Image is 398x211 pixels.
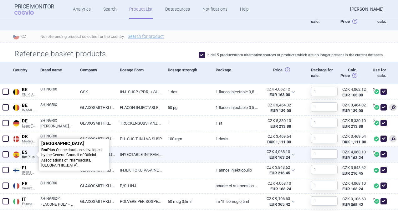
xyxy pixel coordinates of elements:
[342,171,363,176] strong: EUR 216.45
[263,165,290,170] div: CZK 3,843.62
[306,8,333,30] div: Package for calc.
[211,178,259,193] a: POUDRE ET SUSPENSION POUR SUSPENSION INJECTABLE, VACCIN ZONA (RECOMBINANT, AVEC [MEDICAL_DATA]), ...
[270,187,291,191] strong: EUR 163.24
[13,183,19,189] img: France
[338,131,370,147] a: CZK 3,469.54DKK 1,111.00
[163,194,211,209] a: 50 MCG 0,5ML
[311,165,338,174] input: 1
[311,118,338,127] input: 1
[211,194,259,209] a: IM 1FL 50MCG 0,5ML
[22,87,36,93] span: BE
[11,8,36,30] div: Country
[263,86,290,98] abbr: SP-CAU-010 Belgie hrazené LP
[389,104,397,111] span: Lowest price
[211,162,259,178] a: 1 annos injektiopullo
[13,120,19,126] img: Germany
[115,162,163,178] a: INJEKTIOKUIVA-AINE JA SUSPENSIO, SUSPENSIOTA VARTEN
[263,102,291,108] div: CZK 3,464.02
[40,33,398,40] span: No referencing product selected for the country.
[258,84,299,100] div: CZK 4,062.12EUR 163.00
[22,171,36,175] span: [PERSON_NAME]
[115,84,163,100] a: INJ. SUSP. (PDR. + SUSP.) I.M. [2X [MEDICAL_DATA].]
[372,198,375,201] span: ?
[115,194,163,209] a: POLVERE PER SOSPENSIONE
[263,181,291,186] div: CZK 4,068.10
[13,89,19,95] img: Belgium
[163,84,211,100] a: 1 dos.
[211,100,259,115] a: 1 flacon injectable 0,5 mL solvant pour suspension injectable, 50 µg
[22,202,36,206] span: Farmadati
[40,102,75,113] a: SHINGRIX
[13,105,19,111] img: Belgium
[342,202,363,207] strong: EUR 365.42
[263,149,290,160] abbr: SP-CAU-010 Španělsko
[342,165,362,171] div: CZK 3,843.62
[263,118,291,124] div: CZK 5,330.10
[22,186,36,191] span: Cnamts CIP
[115,131,163,147] a: PU+SUS.T.INJ.VS.SUSP
[115,178,163,193] a: P/SU INJ
[342,155,363,160] strong: EUR 163.24
[22,92,36,97] span: CBIP DCI
[342,118,362,124] div: CZK 5,330.10
[342,196,362,202] div: CZK 9,106.63
[372,119,375,123] span: ?
[342,108,363,113] strong: EUR 139.00
[269,155,290,160] strong: EUR 163.24
[115,62,163,84] div: Dosage Form
[36,8,75,30] div: Brand name
[269,202,290,207] strong: EUR 365.42
[40,118,75,129] a: SHINGRIX [PERSON_NAME] U.SUSPENSION [PERSON_NAME].E.INJ.-SUSP.
[75,131,115,147] a: GLAXOSMITHKLINE PHARMA
[258,8,306,30] div: Price
[75,62,115,84] div: Company
[269,171,290,175] strong: EUR 216.45
[338,162,370,179] a: CZK 3,843.62EUR 216.45
[41,141,106,168] p: Online database developed by the General Council of Official Associations of Pharmacists, [GEOGRA...
[11,62,36,84] div: Country
[342,93,363,97] strong: EUR 163.00
[263,86,290,92] div: CZK 4,062.12
[311,181,338,190] input: 1
[269,92,290,97] strong: EUR 163.00
[372,151,375,154] span: ?
[11,117,36,128] a: DEDELauerTaxe CGM
[311,149,338,159] input: 1
[75,178,115,193] a: GLAXOSMITHKLINE
[13,33,19,39] img: Czech Republic
[75,116,115,131] a: GLAXOSMITHKL.
[14,49,111,59] h2: Reference basket products
[13,167,19,173] img: Finland
[11,86,36,97] a: BEBECBIP DCI
[263,134,291,139] div: CZK 3,469.54
[75,8,115,30] div: Company
[211,116,259,131] a: 1 St
[11,101,36,112] a: BEBEINAMI RPS
[311,196,338,206] input: 1
[258,194,299,209] div: CZK 9,106.63EUR 365.42
[22,108,36,112] span: INAMI RPS
[36,62,75,84] div: Brand name
[13,136,19,142] img: Denmark
[263,134,291,145] abbr: SP-CAU-010 Dánsko
[22,181,36,187] span: FR
[11,148,36,159] a: ESESBotPlus[GEOGRAPHIC_DATA]BotPlusOnline database developed by the General Council of Official A...
[22,118,36,124] span: DE
[115,8,163,30] div: Dosage Form
[338,100,370,116] a: CZK 3,464.02EUR 139.00
[342,87,362,92] div: CZK 4,062.12
[22,150,36,155] span: ES
[211,8,259,30] div: Package
[22,139,36,144] span: Medicinpriser
[258,62,306,84] div: Price
[22,165,36,171] span: FI
[333,8,365,30] div: Calc. Price
[163,8,211,30] div: Dosage strength
[40,133,75,145] a: SHINGRIX
[211,62,259,84] div: Package
[258,162,299,178] div: CZK 3,843.62EUR 216.45
[338,147,370,163] a: CZK 4,068.10EUR 163.24
[11,195,36,206] a: ITITFarmadati
[163,62,211,84] div: Dosage strength
[342,134,362,139] div: CZK 3,469.54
